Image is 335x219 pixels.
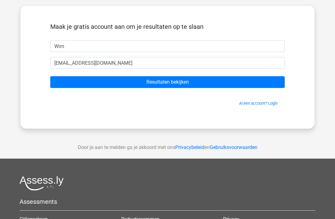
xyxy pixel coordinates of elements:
[50,23,285,30] h5: Maak je gratis account aan om je resultaten op te slaan
[50,57,285,69] input: Email
[20,176,64,191] img: Assessly logo
[210,144,257,150] a: Gebruiksvoorwaarden
[50,40,285,52] input: Voornaam
[50,76,285,88] input: Resultaten bekijken
[239,101,278,106] a: Al een account? Login
[20,198,315,205] h5: Assessments
[175,144,204,150] a: Privacybeleid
